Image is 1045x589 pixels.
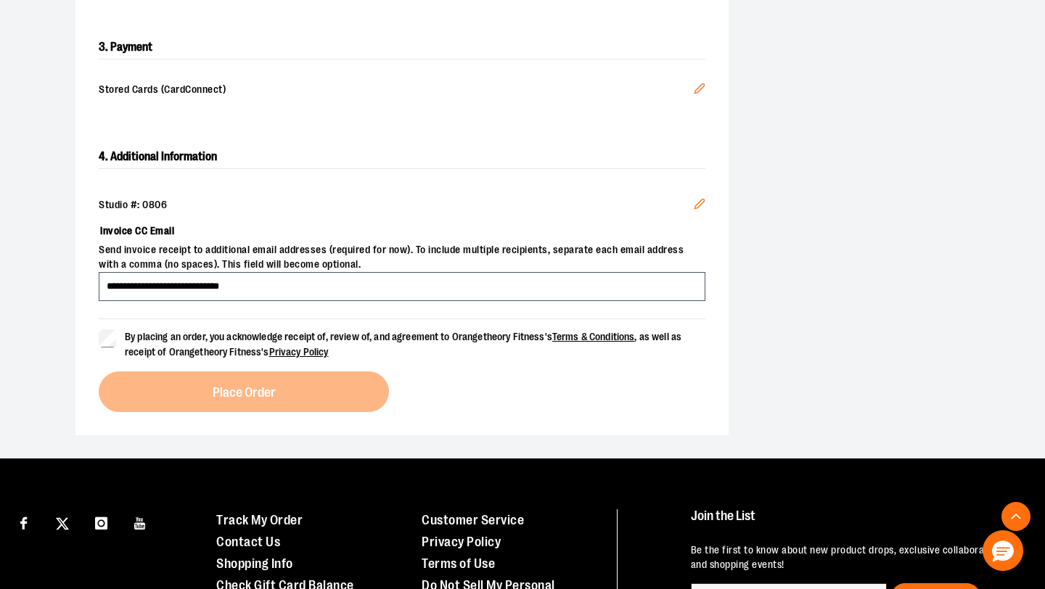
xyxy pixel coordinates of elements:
[11,509,36,535] a: Visit our Facebook page
[691,543,1017,572] p: Be the first to know about new product drops, exclusive collaborations, and shopping events!
[50,509,75,535] a: Visit our X page
[682,186,717,226] button: Edit
[269,346,329,358] a: Privacy Policy
[99,329,116,347] input: By placing an order, you acknowledge receipt of, review of, and agreement to Orangetheory Fitness...
[552,331,635,342] a: Terms & Conditions
[422,535,501,549] a: Privacy Policy
[216,513,303,527] a: Track My Order
[56,517,69,530] img: Twitter
[99,218,705,243] label: Invoice CC Email
[422,513,524,527] a: Customer Service
[99,83,694,99] span: Stored Cards (CardConnect)
[1001,502,1030,531] button: Back To Top
[99,243,705,272] span: Send invoice receipt to additional email addresses (required for now). To include multiple recipi...
[125,331,681,358] span: By placing an order, you acknowledge receipt of, review of, and agreement to Orangetheory Fitness...
[89,509,114,535] a: Visit our Instagram page
[682,71,717,110] button: Edit
[99,145,705,169] h2: 4. Additional Information
[691,509,1017,536] h4: Join the List
[983,530,1023,571] button: Hello, have a question? Let’s chat.
[216,535,280,549] a: Contact Us
[422,556,495,571] a: Terms of Use
[216,556,293,571] a: Shopping Info
[128,509,153,535] a: Visit our Youtube page
[99,198,705,213] div: Studio #: 0806
[99,36,705,59] h2: 3. Payment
